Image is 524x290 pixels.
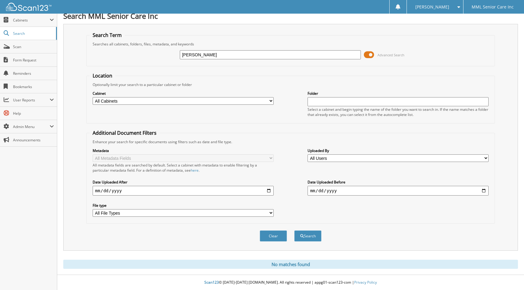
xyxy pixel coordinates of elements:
span: Announcements [13,137,54,143]
legend: Search Term [90,32,125,38]
span: Admin Menu [13,124,50,129]
div: Optionally limit your search to a particular cabinet or folder [90,82,492,87]
label: Date Uploaded After [93,180,274,185]
label: Cabinet [93,91,274,96]
span: [PERSON_NAME] [415,5,449,9]
span: Reminders [13,71,54,76]
button: Search [294,230,321,242]
a: here [191,168,199,173]
span: User Reports [13,97,50,103]
div: Enhance your search for specific documents using filters such as date and file type. [90,139,492,144]
label: File type [93,203,274,208]
label: Uploaded By [308,148,489,153]
div: © [DATE]-[DATE] [DOMAIN_NAME]. All rights reserved | appg01-scan123-com | [57,275,524,290]
img: scan123-logo-white.svg [6,3,51,11]
span: Advanced Search [377,53,404,57]
legend: Location [90,72,115,79]
div: No matches found [63,260,518,269]
span: Form Request [13,58,54,63]
button: Clear [260,230,287,242]
iframe: Chat Widget [494,261,524,290]
span: Bookmarks [13,84,54,89]
span: Scan123 [204,280,219,285]
span: Cabinets [13,18,50,23]
input: start [93,186,274,196]
label: Folder [308,91,489,96]
legend: Additional Document Filters [90,130,160,136]
span: MML Senior Care Inc [472,5,514,9]
span: Scan [13,44,54,49]
label: Metadata [93,148,274,153]
span: Help [13,111,54,116]
label: Date Uploaded Before [308,180,489,185]
div: Searches all cabinets, folders, files, metadata, and keywords [90,41,492,47]
span: Search [13,31,53,36]
div: Select a cabinet and begin typing the name of the folder you want to search in. If the name match... [308,107,489,117]
h1: Search MML Senior Care Inc [63,11,518,21]
div: All metadata fields are searched by default. Select a cabinet with metadata to enable filtering b... [93,163,274,173]
a: Privacy Policy [354,280,377,285]
input: end [308,186,489,196]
